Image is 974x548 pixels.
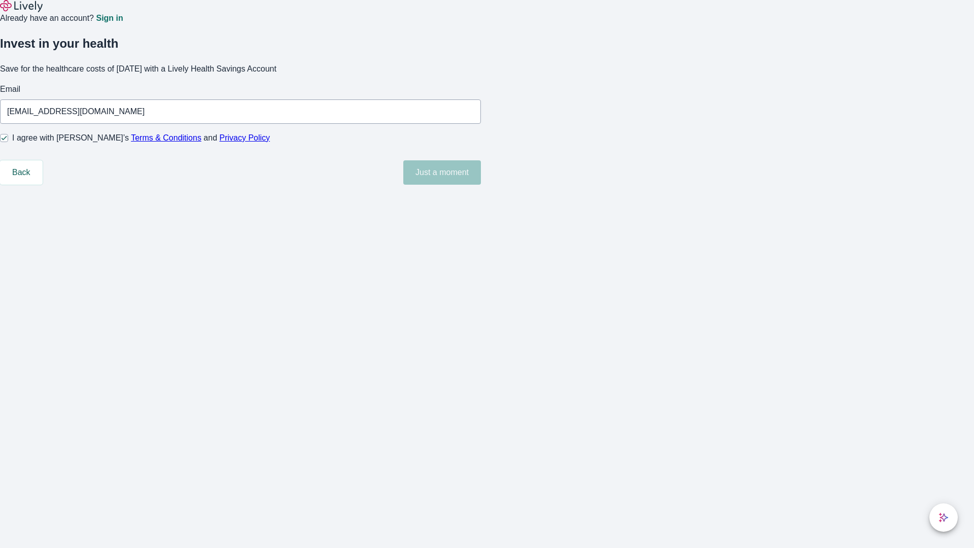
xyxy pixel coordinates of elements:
span: I agree with [PERSON_NAME]’s and [12,132,270,144]
a: Terms & Conditions [131,133,201,142]
button: chat [929,503,958,532]
a: Sign in [96,14,123,22]
svg: Lively AI Assistant [938,512,949,523]
a: Privacy Policy [220,133,270,142]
